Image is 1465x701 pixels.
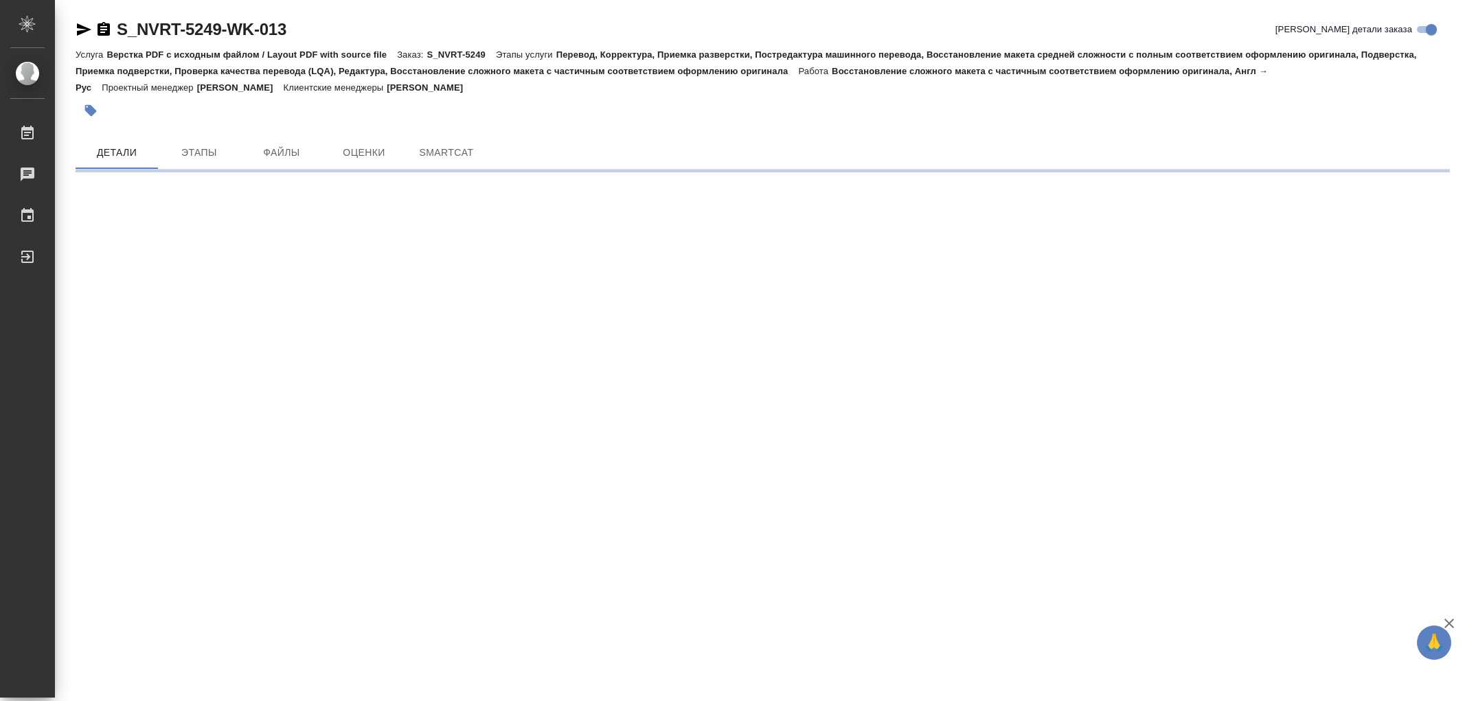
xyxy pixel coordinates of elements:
[413,144,479,161] span: SmartCat
[798,66,832,76] p: Работа
[102,82,196,93] p: Проектный менеджер
[427,49,496,60] p: S_NVRT-5249
[95,21,112,38] button: Скопировать ссылку
[76,95,106,126] button: Добавить тэг
[284,82,387,93] p: Клиентские менеджеры
[76,21,92,38] button: Скопировать ссылку для ЯМессенджера
[1275,23,1412,36] span: [PERSON_NAME] детали заказа
[117,20,286,38] a: S_NVRT-5249-WK-013
[197,82,284,93] p: [PERSON_NAME]
[496,49,556,60] p: Этапы услуги
[1422,628,1446,657] span: 🙏
[166,144,232,161] span: Этапы
[76,49,106,60] p: Услуга
[84,144,150,161] span: Детали
[387,82,473,93] p: [PERSON_NAME]
[331,144,397,161] span: Оценки
[76,49,1417,76] p: Перевод, Корректура, Приемка разверстки, Постредактура машинного перевода, Восстановление макета ...
[106,49,397,60] p: Верстка PDF с исходным файлом / Layout PDF with source file
[249,144,315,161] span: Файлы
[397,49,427,60] p: Заказ:
[1417,625,1451,660] button: 🙏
